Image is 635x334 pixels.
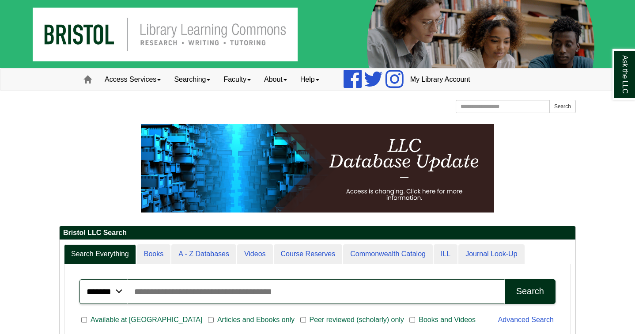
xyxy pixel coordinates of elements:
[498,316,554,323] a: Advanced Search
[306,315,408,325] span: Peer reviewed (scholarly) only
[64,244,136,264] a: Search Everything
[458,244,524,264] a: Journal Look-Up
[98,68,167,91] a: Access Services
[409,316,415,324] input: Books and Videos
[214,315,298,325] span: Articles and Ebooks only
[343,244,433,264] a: Commonwealth Catalog
[237,244,273,264] a: Videos
[516,286,544,296] div: Search
[171,244,236,264] a: A - Z Databases
[60,226,575,240] h2: Bristol LLC Search
[87,315,206,325] span: Available at [GEOGRAPHIC_DATA]
[505,279,556,304] button: Search
[208,316,214,324] input: Articles and Ebooks only
[404,68,477,91] a: My Library Account
[300,316,306,324] input: Peer reviewed (scholarly) only
[141,124,494,213] img: HTML tutorial
[167,68,217,91] a: Searching
[217,68,257,91] a: Faculty
[274,244,343,264] a: Course Reserves
[257,68,294,91] a: About
[137,244,170,264] a: Books
[434,244,457,264] a: ILL
[81,316,87,324] input: Available at [GEOGRAPHIC_DATA]
[415,315,479,325] span: Books and Videos
[294,68,326,91] a: Help
[549,100,576,113] button: Search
